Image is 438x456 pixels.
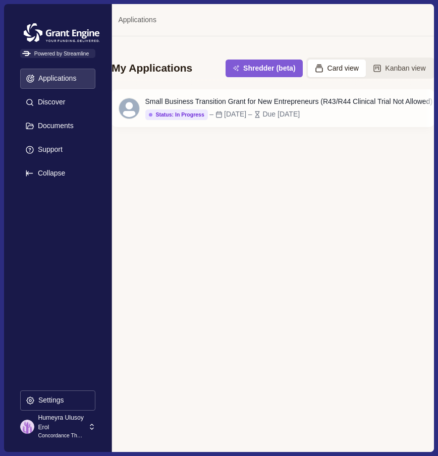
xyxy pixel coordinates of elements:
[119,98,139,119] svg: avatar
[20,20,95,31] a: Grantengine Logo
[38,413,85,432] p: Humeyra Ulusoy Erol
[35,396,64,405] p: Settings
[20,390,95,414] a: Settings
[20,116,95,136] button: Documents
[366,60,433,77] button: Kanban view
[34,98,65,106] p: Discover
[34,145,63,154] p: Support
[149,111,204,118] div: Status: In Progress
[38,432,85,440] p: Concordance Therapeutics
[112,61,192,75] div: My Applications
[22,51,31,56] img: Powered by Streamline Logo
[34,122,74,130] p: Documents
[224,109,246,120] div: [DATE]
[20,20,103,45] img: Grantengine Logo
[118,15,156,25] a: Applications
[34,169,65,178] p: Collapse
[209,109,213,120] div: –
[20,390,95,411] button: Settings
[248,109,252,120] div: –
[20,420,34,434] img: profile picture
[20,163,95,184] button: Expand
[35,74,77,83] p: Applications
[112,89,434,127] a: Small Business Transition Grant for New Entrepreneurs (R43/R44 Clinical Trial Not Allowed) (PAR-2...
[308,60,366,77] button: Card view
[20,140,95,160] button: Support
[226,60,302,77] button: Shredder (beta)
[20,49,95,58] span: Powered by Streamline
[20,92,95,112] button: Discover
[262,109,300,120] div: Due [DATE]
[145,109,208,120] button: Status: In Progress
[20,69,95,89] button: Applications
